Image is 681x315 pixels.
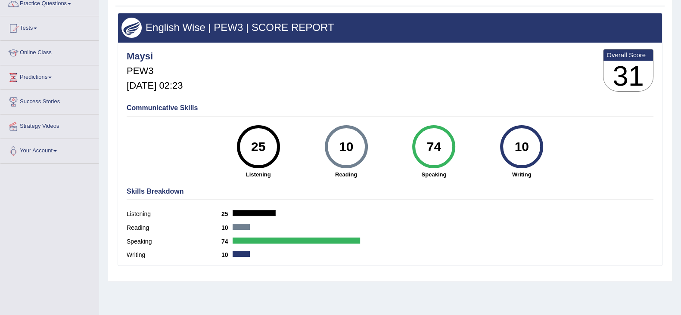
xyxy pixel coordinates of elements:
[121,22,659,33] h3: English Wise | PEW3 | SCORE REPORT
[127,66,183,76] h5: PEW3
[418,129,450,165] div: 74
[0,114,99,136] a: Strategy Videos
[127,250,221,259] label: Writing
[243,129,274,165] div: 25
[221,224,233,231] b: 10
[127,223,221,232] label: Reading
[0,139,99,161] a: Your Account
[603,61,653,92] h3: 31
[0,90,99,111] a: Success Stories
[0,65,99,87] a: Predictions
[219,170,298,179] strong: Listening
[0,16,99,38] a: Tests
[127,188,653,195] h4: Skills Breakdown
[127,104,653,112] h4: Communicative Skills
[0,41,99,62] a: Online Class
[221,238,233,245] b: 74
[221,210,233,217] b: 25
[127,237,221,246] label: Speaking
[121,18,142,38] img: wings.png
[127,51,183,62] h4: Maysi
[127,210,221,219] label: Listening
[394,170,473,179] strong: Speaking
[330,129,362,165] div: 10
[307,170,386,179] strong: Reading
[127,80,183,91] h5: [DATE] 02:23
[606,51,650,59] b: Overall Score
[506,129,538,165] div: 10
[482,170,561,179] strong: Writing
[221,251,233,258] b: 10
